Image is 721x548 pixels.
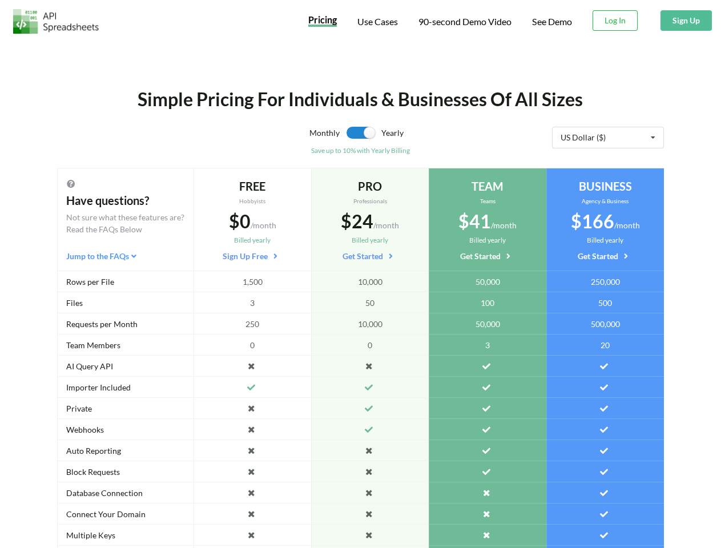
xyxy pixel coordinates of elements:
[66,211,184,235] div: Not sure what these features are? Read the FAQs Below
[365,297,374,309] span: 50
[66,192,184,209] div: Have questions?
[358,318,382,330] span: 10,000
[438,197,537,205] div: Teams
[57,482,194,503] div: Database Connection
[593,10,638,31] button: Log In
[13,9,99,34] img: Logo.png
[213,127,340,146] div: Monthly
[223,250,282,261] a: Sign Up Free
[561,134,606,142] div: US Dollar ($)
[357,16,398,27] span: Use Cases
[578,250,633,261] a: Get Started
[57,525,194,546] div: Multiple Keys
[66,250,184,262] div: Jump to the FAQs
[57,356,194,377] div: AI Query API
[555,235,655,245] div: Billed yearly
[438,178,537,195] div: TEAM
[460,250,515,261] a: Get Started
[418,17,511,26] span: 90-second Demo Video
[481,297,494,309] span: 100
[320,197,420,205] div: Professionals
[358,276,382,288] span: 10,000
[251,220,276,230] span: /month
[614,220,640,230] span: /month
[373,220,399,230] span: /month
[368,339,372,351] span: 0
[308,14,337,25] span: Pricing
[343,250,397,261] a: Get Started
[250,339,255,351] span: 0
[555,197,655,205] div: Agency & Business
[243,276,263,288] span: 1,500
[532,16,572,28] a: See Demo
[57,335,194,356] div: Team Members
[320,178,420,195] div: PRO
[485,339,490,351] span: 3
[591,318,620,330] span: 500,000
[203,235,302,245] div: Billed yearly
[57,398,194,419] div: Private
[571,210,614,232] span: $166
[598,297,612,309] span: 500
[245,318,259,330] span: 250
[57,419,194,440] div: Webhooks
[476,318,500,330] span: 50,000
[57,440,194,461] div: Auto Reporting
[341,210,373,232] span: $24
[591,276,620,288] span: 250,000
[601,339,610,351] span: 20
[250,297,255,309] span: 3
[229,210,251,232] span: $0
[660,10,712,31] button: Sign Up
[476,276,500,288] span: 50,000
[491,220,517,230] span: /month
[381,127,508,146] div: Yearly
[57,292,194,313] div: Files
[57,461,194,482] div: Block Requests
[109,86,612,113] div: Simple Pricing For Individuals & Businesses Of All Sizes
[320,235,420,245] div: Billed yearly
[555,178,655,195] div: BUSINESS
[57,377,194,398] div: Importer Included
[57,503,194,525] div: Connect Your Domain
[213,146,508,156] div: Save up to 10% with Yearly Billing
[458,210,491,232] span: $41
[438,235,537,245] div: Billed yearly
[57,271,194,292] div: Rows per File
[57,313,194,335] div: Requests per Month
[203,197,302,205] div: Hobbyists
[203,178,302,195] div: FREE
